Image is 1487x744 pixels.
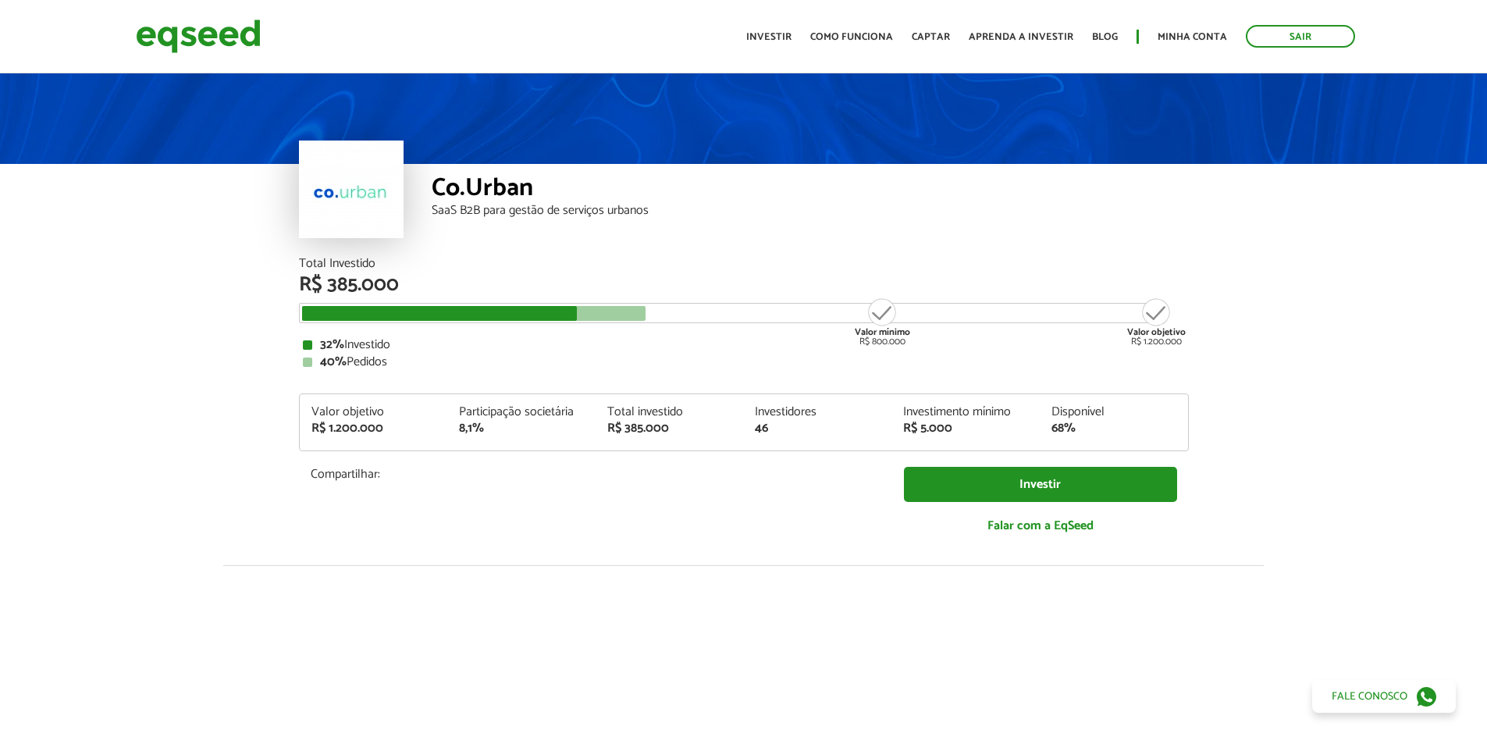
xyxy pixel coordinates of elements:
div: SaaS B2B para gestão de serviços urbanos [432,205,1189,217]
div: 8,1% [459,422,584,435]
strong: 40% [320,351,347,372]
div: R$ 1.200.000 [1127,297,1186,347]
div: R$ 385.000 [607,422,732,435]
div: Investimento mínimo [903,406,1028,418]
a: Captar [912,32,950,42]
a: Fale conosco [1312,680,1456,713]
div: Investidores [755,406,880,418]
div: Participação societária [459,406,584,418]
a: Falar com a EqSeed [904,510,1177,542]
strong: Valor objetivo [1127,325,1186,340]
div: Total investido [607,406,732,418]
div: 46 [755,422,880,435]
div: Valor objetivo [311,406,436,418]
div: Total Investido [299,258,1189,270]
a: Investir [746,32,792,42]
div: Pedidos [303,356,1185,368]
div: R$ 385.000 [299,275,1189,295]
div: 68% [1051,422,1176,435]
div: R$ 800.000 [853,297,912,347]
a: Sair [1246,25,1355,48]
div: R$ 5.000 [903,422,1028,435]
strong: 32% [320,334,344,355]
a: Blog [1092,32,1118,42]
div: Co.Urban [432,176,1189,205]
a: Como funciona [810,32,893,42]
p: Compartilhar: [311,467,880,482]
img: EqSeed [136,16,261,57]
div: R$ 1.200.000 [311,422,436,435]
div: Disponível [1051,406,1176,418]
strong: Valor mínimo [855,325,910,340]
a: Aprenda a investir [969,32,1073,42]
a: Investir [904,467,1177,502]
a: Minha conta [1158,32,1227,42]
div: Investido [303,339,1185,351]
